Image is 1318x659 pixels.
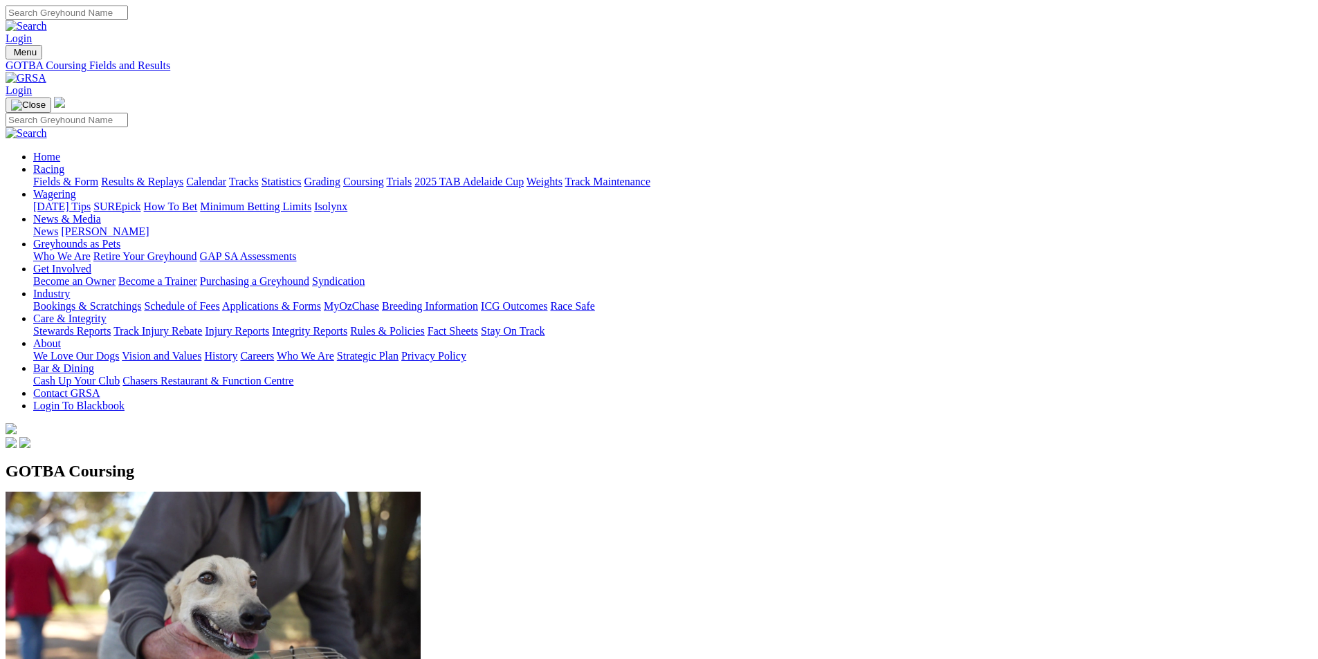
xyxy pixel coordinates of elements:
[6,6,128,20] input: Search
[33,238,120,250] a: Greyhounds as Pets
[205,325,269,337] a: Injury Reports
[6,72,46,84] img: GRSA
[6,127,47,140] img: Search
[200,201,311,212] a: Minimum Betting Limits
[6,113,128,127] input: Search
[54,97,65,108] img: logo-grsa-white.png
[33,375,120,387] a: Cash Up Your Club
[33,300,141,312] a: Bookings & Scratchings
[272,325,347,337] a: Integrity Reports
[6,462,134,480] span: GOTBA Coursing
[33,176,98,187] a: Fields & Form
[6,45,42,59] button: Toggle navigation
[386,176,412,187] a: Trials
[33,275,116,287] a: Become an Owner
[33,325,111,337] a: Stewards Reports
[33,400,125,411] a: Login To Blackbook
[33,176,1312,188] div: Racing
[33,325,1312,337] div: Care & Integrity
[33,213,101,225] a: News & Media
[33,337,61,349] a: About
[200,250,297,262] a: GAP SA Assessments
[6,20,47,33] img: Search
[481,325,544,337] a: Stay On Track
[6,437,17,448] img: facebook.svg
[481,300,547,312] a: ICG Outcomes
[33,275,1312,288] div: Get Involved
[304,176,340,187] a: Grading
[6,33,32,44] a: Login
[229,176,259,187] a: Tracks
[33,350,1312,362] div: About
[33,188,76,200] a: Wagering
[414,176,524,187] a: 2025 TAB Adelaide Cup
[401,350,466,362] a: Privacy Policy
[222,300,321,312] a: Applications & Forms
[350,325,425,337] a: Rules & Policies
[240,350,274,362] a: Careers
[33,151,60,163] a: Home
[61,225,149,237] a: [PERSON_NAME]
[93,250,197,262] a: Retire Your Greyhound
[33,250,91,262] a: Who We Are
[343,176,384,187] a: Coursing
[33,362,94,374] a: Bar & Dining
[337,350,399,362] a: Strategic Plan
[33,201,91,212] a: [DATE] Tips
[428,325,478,337] a: Fact Sheets
[33,225,58,237] a: News
[14,47,37,57] span: Menu
[19,437,30,448] img: twitter.svg
[277,350,334,362] a: Who We Are
[33,250,1312,263] div: Greyhounds as Pets
[33,300,1312,313] div: Industry
[314,201,347,212] a: Isolynx
[113,325,202,337] a: Track Injury Rebate
[118,275,197,287] a: Become a Trainer
[565,176,650,187] a: Track Maintenance
[312,275,365,287] a: Syndication
[122,350,201,362] a: Vision and Values
[550,300,594,312] a: Race Safe
[144,201,198,212] a: How To Bet
[527,176,562,187] a: Weights
[324,300,379,312] a: MyOzChase
[6,423,17,434] img: logo-grsa-white.png
[262,176,302,187] a: Statistics
[33,350,119,362] a: We Love Our Dogs
[200,275,309,287] a: Purchasing a Greyhound
[122,375,293,387] a: Chasers Restaurant & Function Centre
[6,98,51,113] button: Toggle navigation
[204,350,237,362] a: History
[93,201,140,212] a: SUREpick
[33,263,91,275] a: Get Involved
[382,300,478,312] a: Breeding Information
[33,163,64,175] a: Racing
[186,176,226,187] a: Calendar
[6,84,32,96] a: Login
[144,300,219,312] a: Schedule of Fees
[33,375,1312,387] div: Bar & Dining
[33,225,1312,238] div: News & Media
[33,387,100,399] a: Contact GRSA
[33,201,1312,213] div: Wagering
[33,313,107,324] a: Care & Integrity
[6,59,1312,72] a: GOTBA Coursing Fields and Results
[11,100,46,111] img: Close
[101,176,183,187] a: Results & Replays
[33,288,70,299] a: Industry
